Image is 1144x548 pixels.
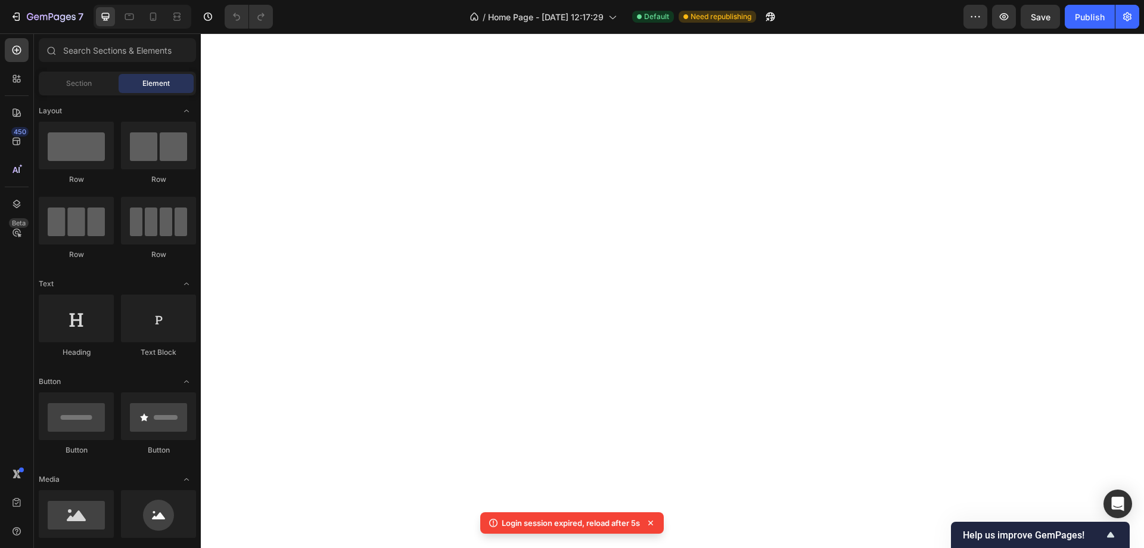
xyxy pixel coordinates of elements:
input: Search Sections & Elements [39,38,196,62]
button: Publish [1065,5,1115,29]
span: Toggle open [177,372,196,391]
div: Beta [9,218,29,228]
span: Section [66,78,92,89]
div: Publish [1075,11,1105,23]
button: Save [1021,5,1060,29]
div: Row [39,174,114,185]
div: Undo/Redo [225,5,273,29]
span: / [483,11,486,23]
div: Open Intercom Messenger [1103,490,1132,518]
button: 7 [5,5,89,29]
div: Row [121,174,196,185]
div: Row [121,249,196,260]
span: Element [142,78,170,89]
span: Layout [39,106,62,116]
div: Row [39,249,114,260]
span: Default [644,11,669,22]
span: Button [39,376,61,387]
span: Media [39,474,60,485]
p: 7 [78,10,83,24]
span: Text [39,278,54,289]
button: Show survey - Help us improve GemPages! [963,528,1118,542]
span: Need republishing [691,11,751,22]
p: Login session expired, reload after 5s [502,517,640,529]
span: Toggle open [177,274,196,293]
iframe: Design area [201,33,1144,548]
div: 450 [11,127,29,137]
span: Home Page - [DATE] 12:17:29 [488,11,604,23]
div: Button [39,445,114,456]
div: Heading [39,347,114,358]
span: Toggle open [177,470,196,489]
div: Button [121,445,196,456]
div: Text Block [121,347,196,358]
span: Toggle open [177,101,196,120]
span: Save [1031,12,1050,22]
span: Help us improve GemPages! [963,530,1103,541]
